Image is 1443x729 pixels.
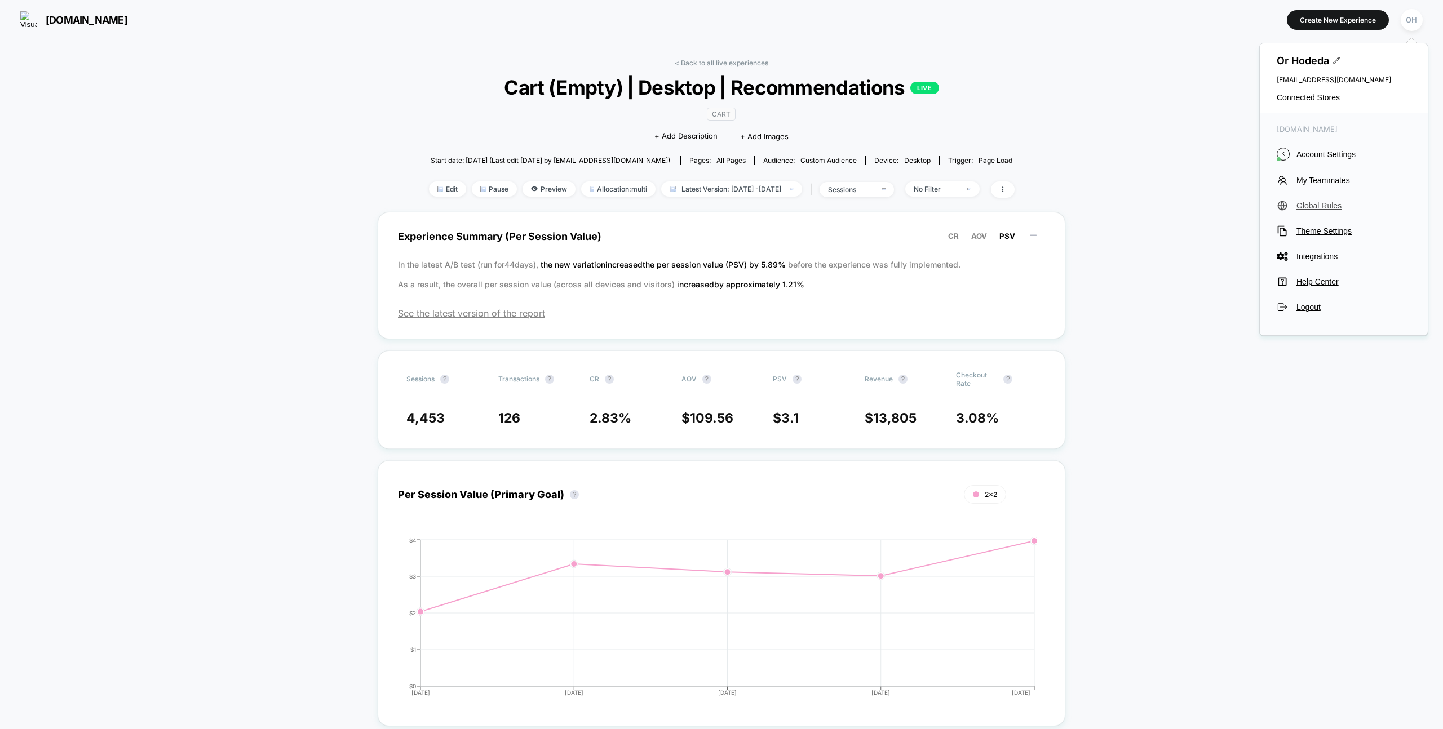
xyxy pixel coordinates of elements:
[967,188,971,190] img: end
[1277,148,1411,161] button: KAccount Settings
[46,14,127,26] span: [DOMAIN_NAME]
[437,186,443,192] img: edit
[865,156,939,165] span: Device:
[681,410,733,426] span: $
[740,132,789,141] span: + Add Images
[581,181,656,197] span: Allocation: multi
[681,375,697,383] span: AOV
[985,490,997,499] span: 2x2
[996,231,1019,241] button: PSV
[1401,9,1423,31] div: OH
[910,82,939,94] p: LIVE
[605,375,614,384] button: ?
[545,375,554,384] button: ?
[409,682,416,689] tspan: $0
[828,185,873,194] div: sessions
[1287,10,1389,30] button: Create New Experience
[661,181,802,197] span: Latest Version: [DATE] - [DATE]
[564,689,583,696] tspan: [DATE]
[458,75,985,99] span: Cart (Empty) | Desktop | Recommendations
[398,308,1045,319] span: See the latest version of the report
[1296,201,1411,210] span: Global Rules
[1277,148,1290,161] i: K
[654,131,718,142] span: + Add Description
[677,279,804,289] span: increased by approximately 1.21 %
[948,156,1012,165] div: Trigger:
[914,185,959,193] div: No Filter
[898,375,908,384] button: ?
[763,156,857,165] div: Audience:
[410,646,416,652] tspan: $1
[882,188,886,190] img: end
[956,371,998,388] span: Checkout Rate
[409,536,416,543] tspan: $4
[17,11,131,29] button: [DOMAIN_NAME]
[398,255,1045,294] p: In the latest A/B test (run for 44 days), before the experience was fully implemented. As a resul...
[716,156,746,165] span: all pages
[999,232,1015,241] span: PSV
[904,156,931,165] span: desktop
[398,224,1045,249] span: Experience Summary (Per Session Value)
[1277,200,1411,211] button: Global Rules
[670,186,676,192] img: calendar
[865,410,917,426] span: $
[590,186,594,192] img: rebalance
[773,375,787,383] span: PSV
[702,375,711,384] button: ?
[781,410,799,426] span: 3.1
[20,11,37,28] img: Visually logo
[689,156,746,165] div: Pages:
[1277,125,1411,134] span: [DOMAIN_NAME]
[1277,301,1411,313] button: Logout
[1277,276,1411,287] button: Help Center
[590,410,631,426] span: 2.83 %
[971,232,987,241] span: AOV
[387,537,1034,706] div: PER_SESSION_VALUE
[945,231,962,241] button: CR
[793,375,802,384] button: ?
[541,260,788,269] span: the new variation increased the per session value (PSV) by 5.89 %
[1296,252,1411,261] span: Integrations
[590,375,599,383] span: CR
[1296,150,1411,159] span: Account Settings
[1277,75,1411,84] span: [EMAIL_ADDRESS][DOMAIN_NAME]
[1296,176,1411,185] span: My Teammates
[690,410,733,426] span: 109.56
[1277,93,1411,102] button: Connected Stores
[409,609,416,616] tspan: $2
[411,689,430,696] tspan: [DATE]
[406,375,435,383] span: Sessions
[1277,225,1411,237] button: Theme Settings
[480,186,486,192] img: end
[707,108,736,121] span: cart
[1296,277,1411,286] span: Help Center
[472,181,517,197] span: Pause
[570,490,579,499] button: ?
[718,689,737,696] tspan: [DATE]
[873,410,917,426] span: 13,805
[1277,175,1411,186] button: My Teammates
[1003,375,1012,384] button: ?
[808,181,820,198] span: |
[1012,689,1030,696] tspan: [DATE]
[790,188,794,190] img: end
[498,375,539,383] span: Transactions
[1296,303,1411,312] span: Logout
[406,410,445,426] span: 4,453
[773,410,799,426] span: $
[440,375,449,384] button: ?
[523,181,576,197] span: Preview
[1277,251,1411,262] button: Integrations
[956,410,999,426] span: 3.08 %
[1296,226,1411,235] span: Theme Settings
[948,232,959,241] span: CR
[800,156,857,165] span: Custom Audience
[1397,8,1426,32] button: OH
[498,410,520,426] span: 126
[409,572,416,579] tspan: $3
[968,231,990,241] button: AOV
[871,689,890,696] tspan: [DATE]
[1277,55,1411,66] span: Or Hodeda
[431,156,670,165] span: Start date: [DATE] (Last edit [DATE] by [EMAIL_ADDRESS][DOMAIN_NAME])
[429,181,466,197] span: Edit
